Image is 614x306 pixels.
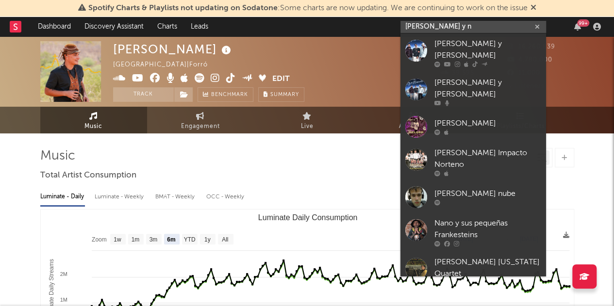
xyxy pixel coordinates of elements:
a: Dashboard [31,17,78,36]
span: : Some charts are now updating. We are continuing to work on the issue [88,4,528,12]
div: [PERSON_NAME] y [PERSON_NAME] [434,77,541,100]
div: Luminate - Weekly [95,189,146,205]
div: Luminate - Daily [40,189,85,205]
a: Live [254,107,361,133]
span: Spotify Charts & Playlists not updating on Sodatone [88,4,278,12]
span: Benchmark [211,89,248,101]
span: Summary [270,92,299,97]
text: YTD [183,236,195,243]
span: Engagement [181,121,220,132]
text: All [222,236,228,243]
a: Engagement [147,107,254,133]
button: 99+ [574,23,581,31]
div: [PERSON_NAME] y [PERSON_NAME] [434,38,541,62]
a: [PERSON_NAME] y [PERSON_NAME] [400,72,546,111]
div: OCC - Weekly [206,189,245,205]
text: 2M [60,271,67,277]
a: Leads [184,17,215,36]
a: Discovery Assistant [78,17,150,36]
text: Luminate Daily Consumption [258,213,357,222]
text: 3m [149,236,157,243]
span: Live [301,121,314,132]
div: 99 + [577,19,589,27]
a: Benchmark [198,87,253,102]
a: [PERSON_NAME] Impacto Norteno [400,143,546,181]
text: 1M [60,297,67,303]
a: Music [40,107,147,133]
div: Nano y sus pequeñas Frankesteins [434,218,541,241]
text: 6m [167,236,175,243]
span: Music [84,121,102,132]
a: Nano y sus pequeñas Frankesteins [400,213,546,252]
div: [PERSON_NAME] [434,118,541,129]
text: 1w [114,236,121,243]
div: BMAT - Weekly [155,189,197,205]
text: Zoom [92,236,107,243]
button: Track [113,87,174,102]
div: [PERSON_NAME] [US_STATE] Quartet [434,257,541,280]
button: Summary [258,87,304,102]
a: Charts [150,17,184,36]
a: [PERSON_NAME] y [PERSON_NAME] [400,33,546,72]
div: [PERSON_NAME] Impacto Norteno [434,147,541,171]
button: Edit [272,73,290,85]
a: [PERSON_NAME] nube [400,181,546,213]
input: Search for artists [400,21,546,33]
span: Total Artist Consumption [40,170,136,181]
div: [PERSON_NAME] [113,41,233,57]
a: Audience [361,107,467,133]
a: [PERSON_NAME] [400,111,546,143]
span: Dismiss [531,4,536,12]
text: 1y [204,236,210,243]
div: [GEOGRAPHIC_DATA] | Forró [113,59,219,71]
a: [PERSON_NAME] [US_STATE] Quartet [400,252,546,290]
div: [PERSON_NAME] nube [434,188,541,200]
span: Audience [399,121,429,132]
text: 1m [131,236,139,243]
